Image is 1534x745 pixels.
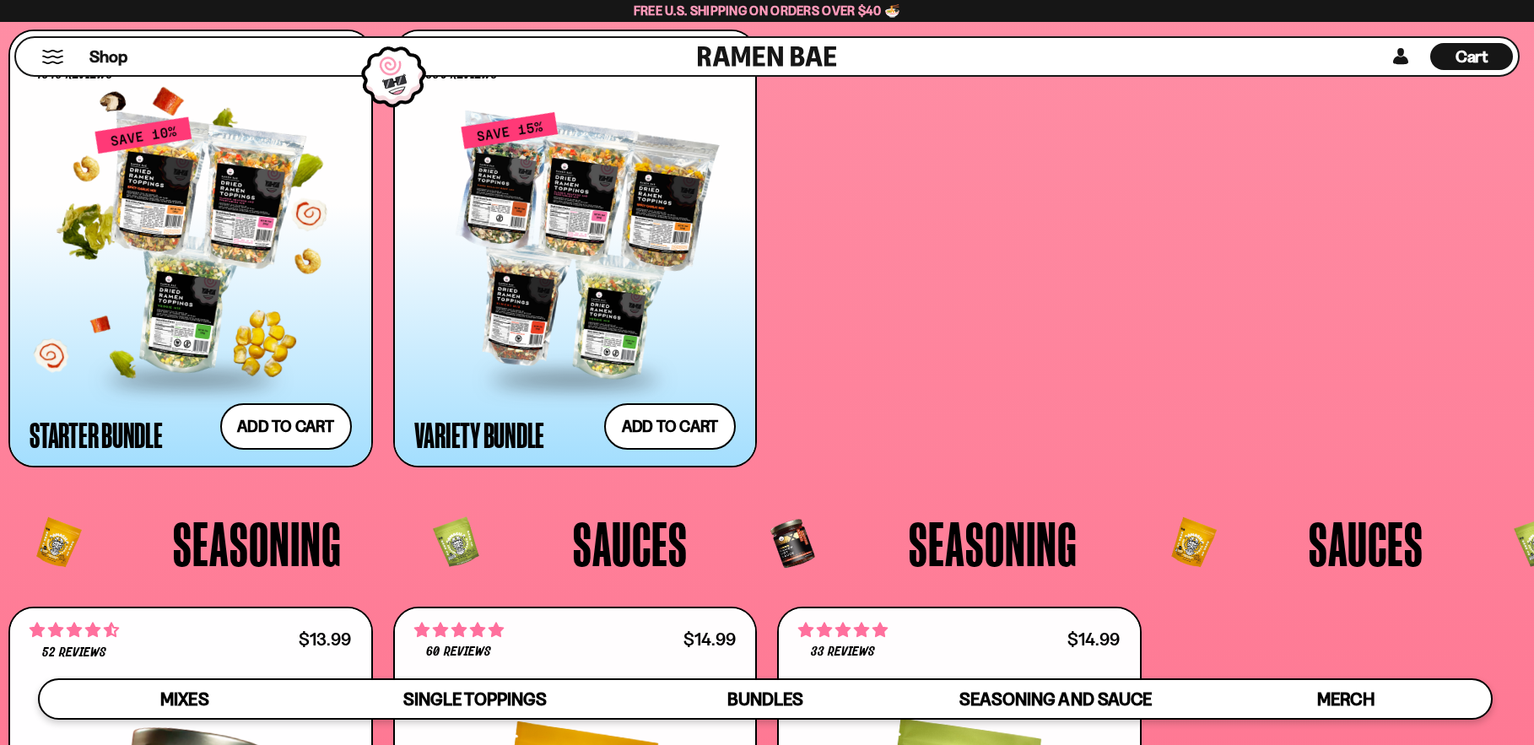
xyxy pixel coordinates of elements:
[89,46,127,68] span: Shop
[683,631,736,647] div: $14.99
[811,645,875,659] span: 33 reviews
[160,688,208,710] span: Mixes
[1201,680,1491,718] a: Merch
[634,3,901,19] span: Free U.S. Shipping on Orders over $40 🍜
[1456,46,1488,67] span: Cart
[42,646,106,660] span: 52 reviews
[393,30,758,467] a: 4.63 stars 6356 reviews $114.99 Variety Bundle Add to cart
[1067,631,1120,647] div: $14.99
[604,403,736,450] button: Add to cart
[89,43,127,70] a: Shop
[573,512,688,575] span: Sauces
[727,688,803,710] span: Bundles
[620,680,910,718] a: Bundles
[173,512,342,575] span: Seasoning
[330,680,620,718] a: Single Toppings
[910,680,1201,718] a: Seasoning and Sauce
[959,688,1151,710] span: Seasoning and Sauce
[41,50,64,64] button: Mobile Menu Trigger
[8,30,373,467] a: 4.71 stars 4845 reviews $69.99 Starter Bundle Add to cart
[414,419,545,450] div: Variety Bundle
[30,419,163,450] div: Starter Bundle
[798,619,888,641] span: 5.00 stars
[1317,688,1374,710] span: Merch
[30,619,119,641] span: 4.71 stars
[909,512,1078,575] span: Seasoning
[426,645,490,659] span: 60 reviews
[220,403,352,450] button: Add to cart
[40,680,330,718] a: Mixes
[1309,512,1423,575] span: Sauces
[1430,38,1513,75] div: Cart
[403,688,546,710] span: Single Toppings
[414,619,504,641] span: 4.83 stars
[299,631,351,647] div: $13.99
